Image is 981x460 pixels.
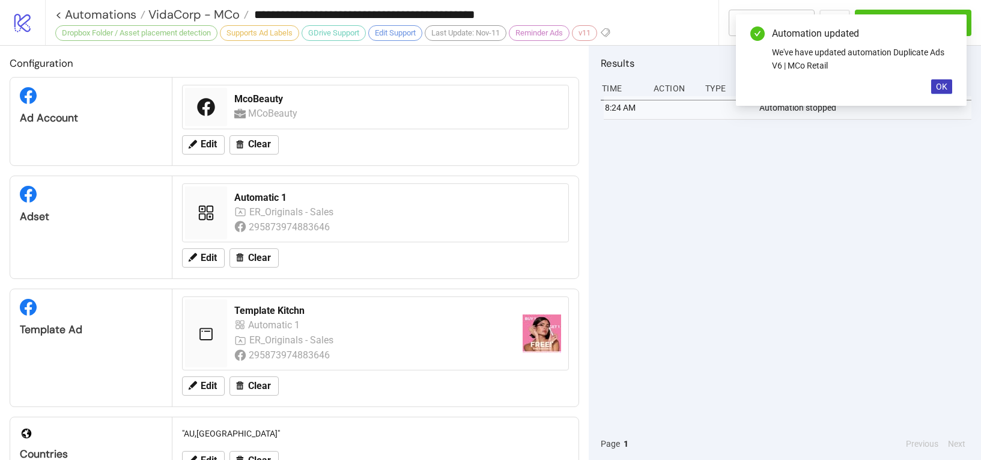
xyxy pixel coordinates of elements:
h2: Configuration [10,55,579,71]
button: To Builder [729,10,815,36]
button: Next [944,437,969,450]
div: ER_Originals - Sales [249,204,336,219]
button: Clear [229,248,279,268]
span: Clear [248,139,271,150]
div: 8:24 AM [604,96,647,119]
button: Clear [229,376,279,396]
div: We've have updated automation Duplicate Ads V6 | MCo Retail [772,46,952,72]
div: Last Update: Nov-11 [425,25,506,41]
div: Supports Ad Labels [220,25,299,41]
a: Close [939,26,952,40]
button: 1 [620,437,632,450]
div: Action [652,77,696,100]
a: < Automations [55,8,145,20]
h2: Results [601,55,971,71]
div: MCoBeauty [248,106,300,121]
button: Previous [902,437,942,450]
div: Automation updated [772,26,952,41]
div: ER_Originals - Sales [249,333,336,348]
button: Edit [182,135,225,155]
img: https://scontent-fra3-1.xx.fbcdn.net/v/t45.1600-4/479724001_120216927173110694_899479758034190333... [523,314,561,353]
button: Clear [229,135,279,155]
div: Reminder Ads [509,25,569,41]
div: McoBeauty [234,93,561,106]
div: Adset [20,210,162,224]
div: Type [704,77,747,100]
button: OK [931,79,952,94]
div: 295873974883646 [249,348,332,363]
button: Run Automation [855,10,971,36]
span: Edit [201,139,217,150]
button: ... [819,10,850,36]
div: Ad Account [20,111,162,125]
div: GDrive Support [302,25,366,41]
span: Edit [201,381,217,391]
a: VidaCorp - MCo [145,8,249,20]
span: Edit [201,253,217,263]
span: Page [601,437,620,450]
span: Clear [248,253,271,263]
div: Template Ad [20,323,162,337]
div: 295873974883646 [249,219,332,235]
span: check-circle [750,26,765,41]
div: Edit Support [368,25,422,41]
div: Automatic 1 [234,191,561,204]
div: Dropbox Folder / Asset placement detection [55,25,217,41]
div: Automatic 1 [248,317,303,333]
div: "AU,[GEOGRAPHIC_DATA]" [177,422,574,445]
div: Time [601,77,644,100]
button: Edit [182,376,225,396]
div: Template Kitchn [234,304,513,317]
div: v11 [572,25,597,41]
span: OK [936,82,947,91]
span: VidaCorp - MCo [145,7,240,22]
button: Edit [182,248,225,268]
span: Clear [248,381,271,391]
